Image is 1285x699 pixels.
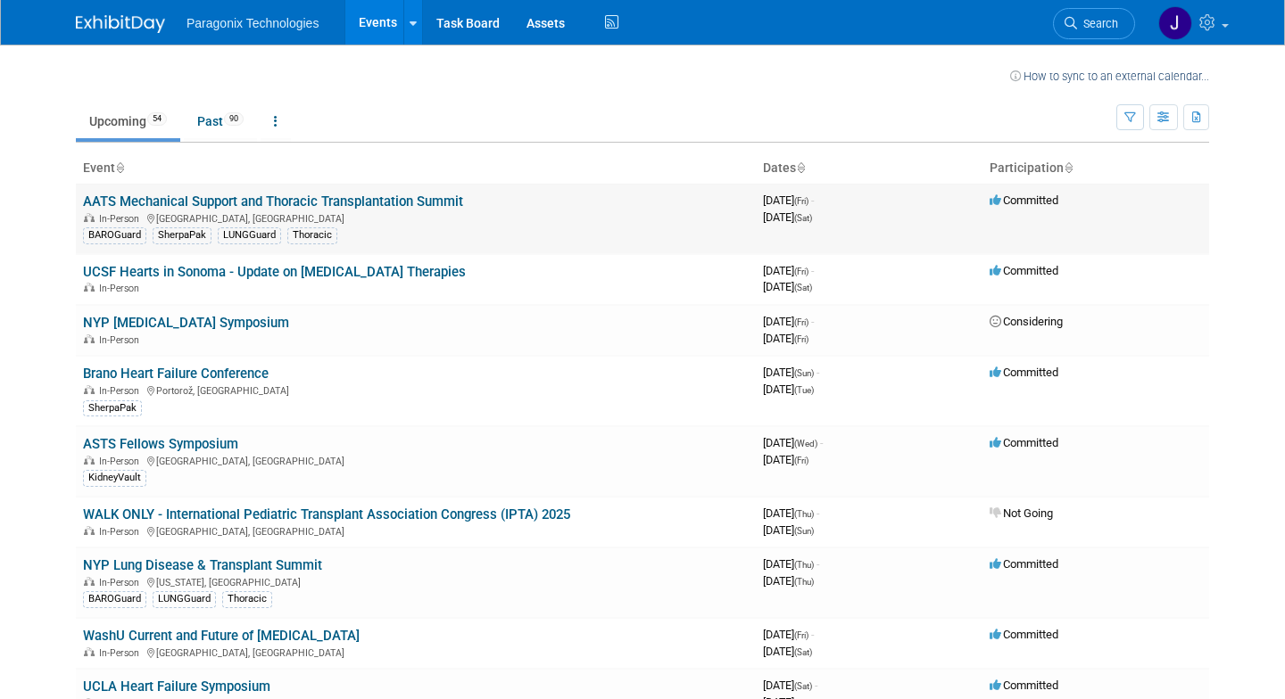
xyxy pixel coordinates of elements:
[83,453,749,467] div: [GEOGRAPHIC_DATA], [GEOGRAPHIC_DATA]
[222,591,272,607] div: Thoracic
[99,577,145,588] span: In-Person
[83,400,142,416] div: SherpaPak
[83,678,270,695] a: UCLA Heart Failure Symposium
[817,506,819,520] span: -
[147,112,167,126] span: 54
[76,153,756,184] th: Event
[763,210,812,224] span: [DATE]
[84,526,95,535] img: In-Person Event
[794,560,814,570] span: (Thu)
[184,104,257,138] a: Past90
[76,15,165,33] img: ExhibitDay
[794,526,814,536] span: (Sun)
[794,267,808,276] span: (Fri)
[794,509,814,519] span: (Thu)
[83,193,463,210] a: AATS Mechanical Support and Thoracic Transplantation Summit
[756,153,982,184] th: Dates
[794,283,812,292] span: (Sat)
[763,523,814,537] span: [DATE]
[763,366,819,379] span: [DATE]
[1077,17,1118,30] span: Search
[794,439,817,448] span: (Wed)
[83,366,269,382] a: Brano Heart Failure Conference
[84,577,95,586] img: In-Person Event
[817,557,819,571] span: -
[187,16,319,30] span: Paragonix Technologies
[1158,6,1192,40] img: Joshua Jones
[218,227,281,243] div: LUNGGuard
[83,591,146,607] div: BAROGuard
[99,456,145,467] span: In-Person
[763,193,814,207] span: [DATE]
[794,196,808,206] span: (Fri)
[990,315,1063,328] span: Considering
[763,453,808,466] span: [DATE]
[794,334,808,344] span: (Fri)
[794,630,808,640] span: (Fri)
[115,160,124,175] a: Sort by Event Name
[84,456,95,465] img: In-Person Event
[76,104,180,138] a: Upcoming54
[794,681,812,691] span: (Sat)
[763,436,823,449] span: [DATE]
[982,153,1209,184] th: Participation
[99,385,145,397] span: In-Person
[287,227,337,243] div: Thoracic
[817,366,819,379] span: -
[83,523,749,538] div: [GEOGRAPHIC_DATA], [GEOGRAPHIC_DATA]
[990,678,1058,692] span: Committed
[153,591,216,607] div: LUNGGuard
[763,574,814,588] span: [DATE]
[763,315,814,328] span: [DATE]
[83,645,749,659] div: [GEOGRAPHIC_DATA], [GEOGRAPHIC_DATA]
[99,334,145,346] span: In-Person
[794,577,814,587] span: (Thu)
[811,628,814,641] span: -
[796,160,805,175] a: Sort by Start Date
[1053,8,1135,39] a: Search
[990,366,1058,379] span: Committed
[794,385,814,395] span: (Tue)
[763,678,817,692] span: [DATE]
[990,506,1053,520] span: Not Going
[820,436,823,449] span: -
[763,264,814,277] span: [DATE]
[83,470,146,486] div: KidneyVault
[794,456,808,465] span: (Fri)
[811,315,814,328] span: -
[83,628,360,644] a: WashU Current and Future of [MEDICAL_DATA]
[763,506,819,520] span: [DATE]
[99,213,145,225] span: In-Person
[99,526,145,538] span: In-Person
[83,264,466,280] a: UCSF Hearts in Sonoma - Update on [MEDICAL_DATA] Therapies
[84,283,95,292] img: In-Person Event
[763,332,808,345] span: [DATE]
[763,280,812,293] span: [DATE]
[99,647,145,659] span: In-Person
[763,382,814,396] span: [DATE]
[83,557,322,573] a: NYP Lung Disease & Transplant Summit
[83,382,749,397] div: Portorož, [GEOGRAPHIC_DATA]
[84,385,95,394] img: In-Person Event
[794,647,812,657] span: (Sat)
[84,334,95,343] img: In-Person Event
[84,647,95,656] img: In-Person Event
[990,557,1058,571] span: Committed
[83,227,146,243] div: BAROGuard
[763,628,814,641] span: [DATE]
[83,210,749,225] div: [GEOGRAPHIC_DATA], [GEOGRAPHIC_DATA]
[990,264,1058,277] span: Committed
[815,678,817,692] span: -
[1064,160,1073,175] a: Sort by Participation Type
[811,193,814,207] span: -
[763,557,819,571] span: [DATE]
[990,193,1058,207] span: Committed
[224,112,244,126] span: 90
[83,436,238,452] a: ASTS Fellows Symposium
[83,506,570,522] a: WALK ONLY - International Pediatric Transplant Association Congress (IPTA) 2025
[153,227,211,243] div: SherpaPak
[794,368,814,378] span: (Sun)
[794,317,808,327] span: (Fri)
[1010,70,1209,83] a: How to sync to an external calendar...
[811,264,814,277] span: -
